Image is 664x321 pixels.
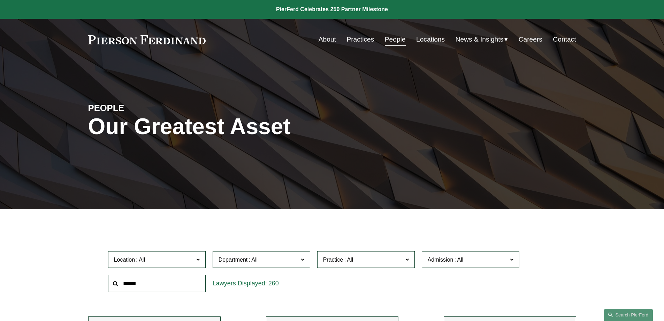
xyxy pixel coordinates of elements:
a: Locations [416,33,445,46]
span: News & Insights [456,34,504,46]
span: Location [114,257,135,263]
a: People [385,33,406,46]
h4: PEOPLE [88,102,210,114]
a: Search this site [604,309,653,321]
span: 260 [268,280,279,287]
a: Careers [519,33,542,46]
span: Admission [428,257,453,263]
a: folder dropdown [456,33,508,46]
a: About [319,33,336,46]
span: Department [219,257,248,263]
h1: Our Greatest Asset [88,114,413,139]
a: Practices [346,33,374,46]
span: Practice [323,257,343,263]
a: Contact [553,33,576,46]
